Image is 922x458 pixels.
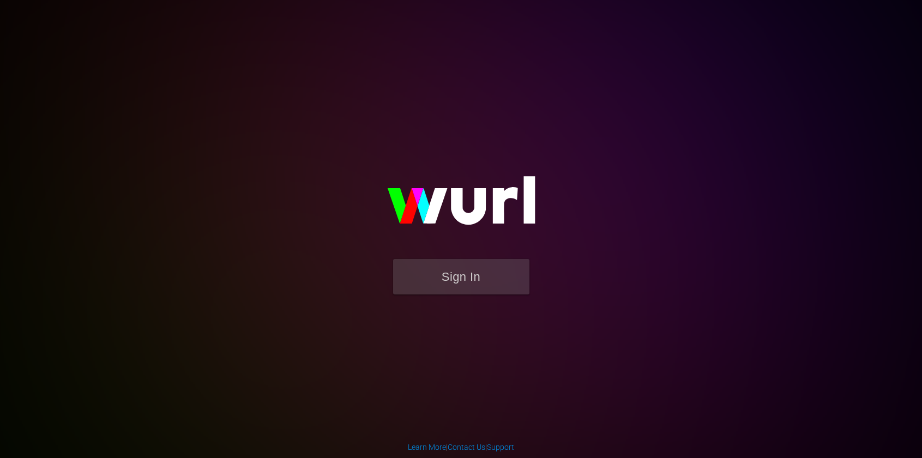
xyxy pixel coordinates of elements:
a: Support [487,443,514,451]
a: Learn More [408,443,446,451]
a: Contact Us [448,443,485,451]
div: | | [408,442,514,453]
img: wurl-logo-on-black-223613ac3d8ba8fe6dc639794a292ebdb59501304c7dfd60c99c58986ef67473.svg [352,153,570,258]
button: Sign In [393,259,529,294]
